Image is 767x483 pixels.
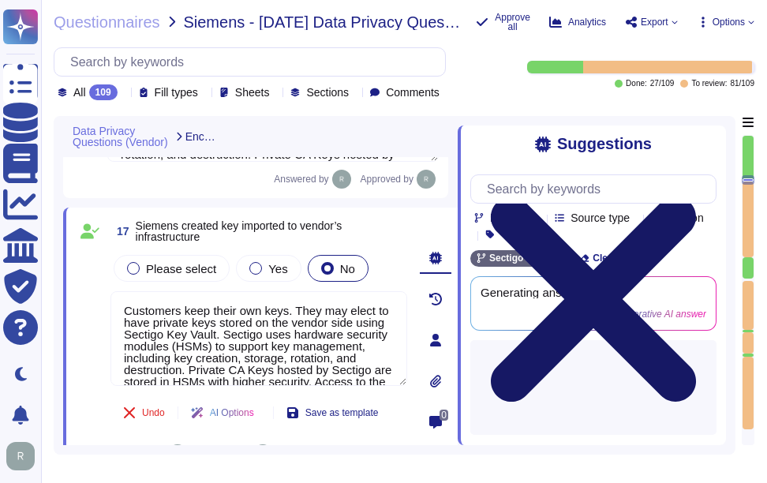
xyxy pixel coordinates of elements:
span: 81 / 109 [730,80,754,88]
span: Questionnaires [54,14,160,30]
span: Analytics [568,17,606,27]
button: Approve all [476,13,530,32]
span: Yes [268,262,287,275]
img: user [6,442,35,470]
input: Search by keywords [62,48,445,76]
img: user [417,170,436,189]
span: Siemens - [DATE] Data Privacy Questionnaire [183,14,463,30]
span: 17 [110,226,129,237]
span: Siemens created key imported to vendor’s infrastructure [136,219,342,243]
button: Save as template [274,397,391,429]
button: user [3,439,46,474]
button: Undo [110,397,178,429]
span: Undo [142,408,165,417]
textarea: Customers keep their own keys. They may elect to have private keys stored on the vendor side usin... [110,291,407,386]
img: user [253,444,272,463]
span: Options [713,17,745,27]
span: Fill types [155,87,198,98]
button: Analytics [549,16,606,28]
span: Approve all [495,13,530,32]
span: To review: [691,80,727,88]
span: Sheets [235,87,270,98]
span: 27 / 109 [650,80,675,88]
div: 109 [89,84,118,100]
span: Export [641,17,668,27]
input: Search by keywords [479,175,716,203]
span: Answered by [274,174,328,184]
span: 0 [440,410,448,421]
span: AI Options [210,408,254,417]
span: Encryption [185,131,218,142]
span: All [73,87,86,98]
span: Please select [146,262,216,275]
span: Sections [306,87,349,98]
span: Done: [626,80,647,88]
img: user [168,444,187,463]
span: Approved by [361,174,413,184]
span: Data Privacy Questions (Vendor) [73,125,173,148]
img: user [332,170,351,189]
span: No [340,262,355,275]
span: Comments [386,87,440,98]
span: Save as template [305,408,379,417]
